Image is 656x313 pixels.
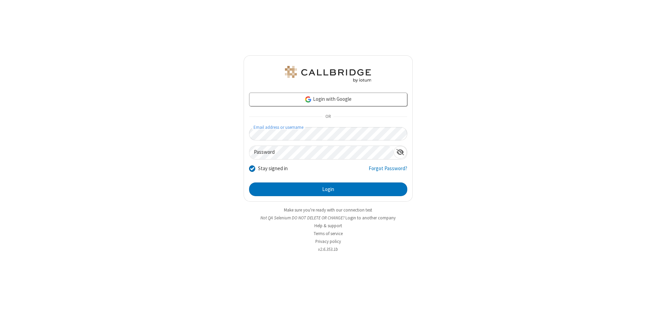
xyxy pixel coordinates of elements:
a: Login with Google [249,93,407,106]
img: QA Selenium DO NOT DELETE OR CHANGE [284,66,372,82]
label: Stay signed in [258,165,288,173]
input: Password [249,146,394,159]
a: Terms of service [314,231,343,236]
a: Make sure you're ready with our connection test [284,207,372,213]
a: Forgot Password? [369,165,407,178]
input: Email address or username [249,127,407,140]
li: Not QA Selenium DO NOT DELETE OR CHANGE? [244,215,413,221]
a: Privacy policy [315,239,341,244]
span: OR [323,112,333,122]
li: v2.6.353.1b [244,246,413,253]
a: Help & support [314,223,342,229]
img: google-icon.png [304,96,312,103]
button: Login [249,182,407,196]
div: Show password [394,146,407,159]
button: Login to another company [345,215,396,221]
